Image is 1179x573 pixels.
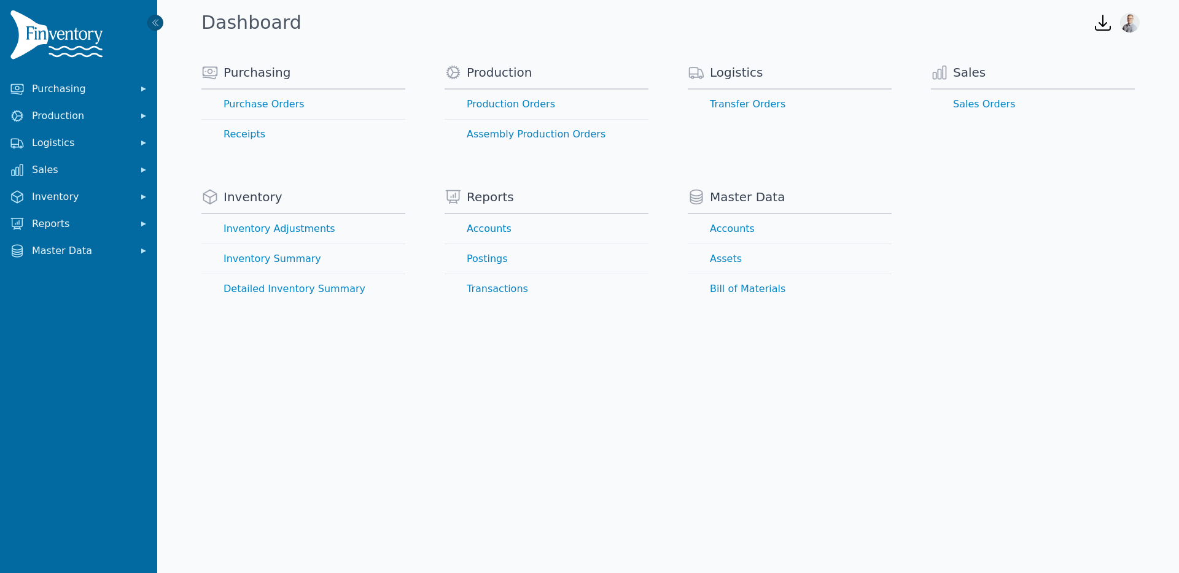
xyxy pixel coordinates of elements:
span: Master Data [710,188,785,206]
button: Purchasing [5,77,152,101]
a: Transfer Orders [688,90,892,119]
a: Detailed Inventory Summary [201,274,405,304]
span: Logistics [710,64,763,81]
span: Sales [32,163,130,177]
button: Production [5,104,152,128]
span: Logistics [32,136,130,150]
button: Logistics [5,131,152,155]
span: Reports [32,217,130,231]
a: Purchase Orders [201,90,405,119]
a: Assets [688,244,892,274]
a: Accounts [688,214,892,244]
a: Transactions [445,274,648,304]
a: Production Orders [445,90,648,119]
button: Sales [5,158,152,182]
img: Joshua Benton [1120,13,1140,33]
span: Production [467,64,532,81]
button: Inventory [5,185,152,209]
a: Bill of Materials [688,274,892,304]
a: Inventory Summary [201,244,405,274]
a: Accounts [445,214,648,244]
a: Receipts [201,120,405,149]
img: Finventory [10,10,108,64]
h1: Dashboard [201,12,302,34]
button: Reports [5,212,152,236]
span: Master Data [32,244,130,258]
span: Purchasing [32,82,130,96]
a: Assembly Production Orders [445,120,648,149]
span: Production [32,109,130,123]
a: Inventory Adjustments [201,214,405,244]
span: Reports [467,188,514,206]
span: Inventory [224,188,282,206]
button: Master Data [5,239,152,263]
span: Inventory [32,190,130,204]
a: Postings [445,244,648,274]
a: Sales Orders [931,90,1135,119]
span: Purchasing [224,64,290,81]
span: Sales [953,64,986,81]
